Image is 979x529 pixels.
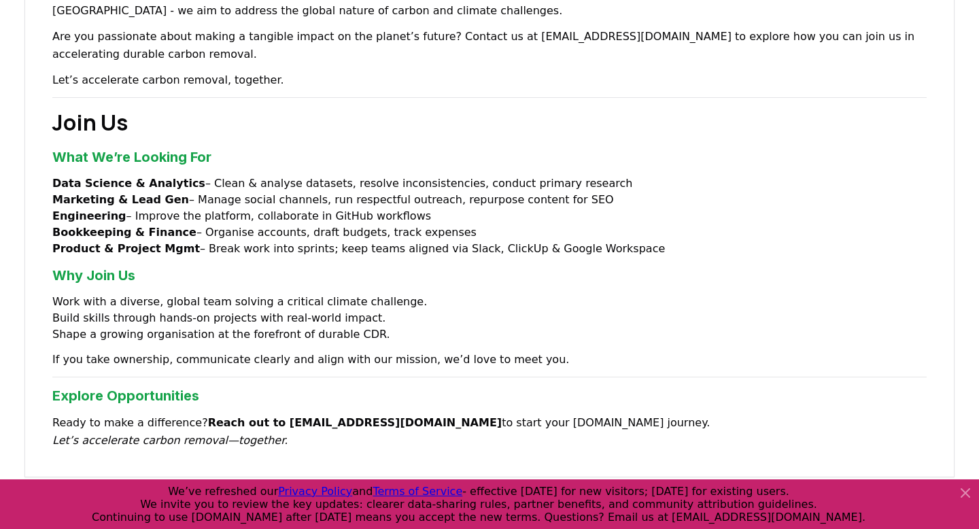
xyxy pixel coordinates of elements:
p: Ready to make a difference? to start your [DOMAIN_NAME] journey. [52,414,927,449]
li: – Break work into sprints; keep teams aligned via Slack, ClickUp & Google Workspace [52,241,927,257]
li: Work with a diverse, global team solving a critical climate challenge. [52,294,927,310]
strong: Marketing & Lead Gen [52,193,189,206]
p: Let’s accelerate carbon removal, together. [52,71,927,89]
em: Let’s accelerate carbon removal—together. [52,434,288,447]
strong: Reach out to [EMAIL_ADDRESS][DOMAIN_NAME] [208,416,502,429]
li: – Manage social channels, run respectful outreach, repurpose content for SEO [52,192,927,208]
p: If you take ownership, communicate clearly and align with our mission, we’d love to meet you. [52,351,927,369]
h3: Explore Opportunities [52,386,927,406]
li: – Improve the platform, collaborate in GitHub workflows [52,208,927,224]
li: Shape a growing organisation at the forefront of durable CDR. [52,326,927,343]
strong: Product & Project Mgmt [52,242,200,255]
h2: Join Us [52,106,927,139]
p: Are you passionate about making a tangible impact on the planet’s future? Contact us at [EMAIL_AD... [52,28,927,63]
h3: What We’re Looking For [52,147,927,167]
strong: Data Science & Analytics [52,177,205,190]
li: – Organise accounts, draft budgets, track expenses [52,224,927,241]
h3: Why Join Us [52,265,927,286]
li: – Clean & analyse datasets, resolve inconsistencies, conduct primary research [52,175,927,192]
strong: Engineering [52,209,126,222]
li: Build skills through hands‑on projects with real‑world impact. [52,310,927,326]
strong: Bookkeeping & Finance [52,226,196,239]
